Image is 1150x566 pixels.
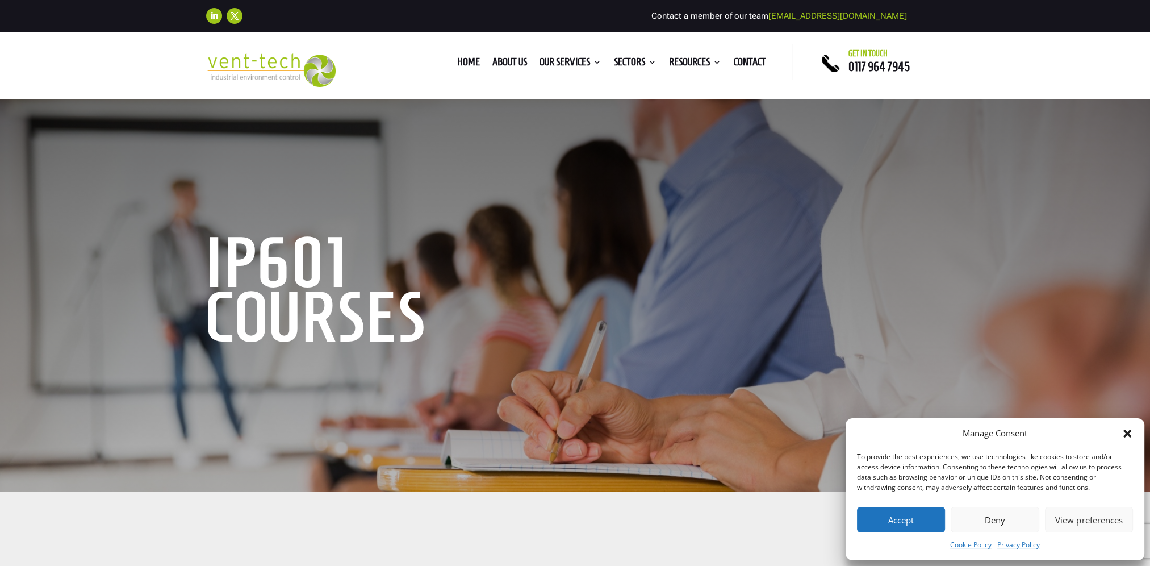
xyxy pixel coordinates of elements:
a: Home [457,58,480,70]
span: Get in touch [848,49,888,58]
h1: IP601 Courses [206,235,553,350]
a: Contact [734,58,766,70]
a: [EMAIL_ADDRESS][DOMAIN_NAME] [768,11,907,21]
a: Resources [669,58,721,70]
button: Accept [857,507,945,532]
a: About us [492,58,527,70]
a: 0117 964 7945 [848,60,910,73]
a: Privacy Policy [997,538,1040,552]
div: Close dialog [1122,428,1133,439]
div: To provide the best experiences, we use technologies like cookies to store and/or access device i... [857,452,1132,493]
a: Sectors [614,58,656,70]
a: Follow on X [227,8,242,24]
button: View preferences [1045,507,1133,532]
button: Deny [951,507,1039,532]
div: Manage Consent [963,427,1027,440]
img: 2023-09-27T08_35_16.549ZVENT-TECH---Clear-background [206,53,336,87]
a: Follow on LinkedIn [206,8,222,24]
a: Cookie Policy [950,538,992,552]
span: Contact a member of our team [651,11,907,21]
a: Our Services [540,58,601,70]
